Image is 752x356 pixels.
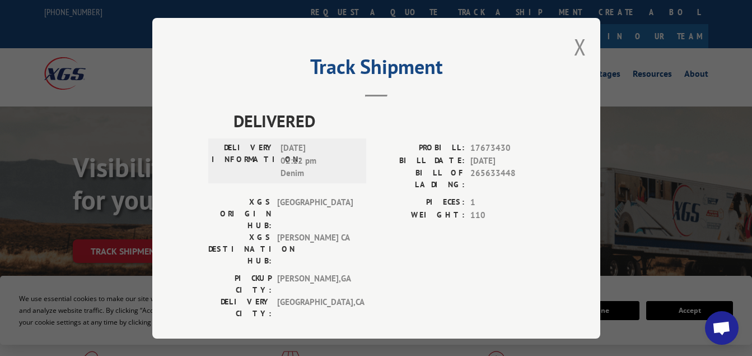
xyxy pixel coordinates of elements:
[376,196,465,209] label: PIECES:
[376,209,465,221] label: WEIGHT:
[281,142,356,180] span: [DATE] 02:12 pm Denim
[233,108,544,133] span: DELIVERED
[208,59,544,80] h2: Track Shipment
[470,196,544,209] span: 1
[277,272,353,296] span: [PERSON_NAME] , GA
[376,154,465,167] label: BILL DATE:
[277,232,353,267] span: [PERSON_NAME] CA
[208,196,272,232] label: XGS ORIGIN HUB:
[376,142,465,155] label: PROBILL:
[208,232,272,267] label: XGS DESTINATION HUB:
[470,209,544,221] span: 110
[705,311,739,345] div: Open chat
[212,142,275,180] label: DELIVERY INFORMATION:
[376,167,465,191] label: BILL OF LADING:
[470,167,544,191] span: 265633448
[470,142,544,155] span: 17673430
[208,296,272,320] label: DELIVERY CITY:
[574,32,586,62] button: Close modal
[470,154,544,167] span: [DATE]
[208,272,272,296] label: PICKUP CITY:
[277,296,353,320] span: [GEOGRAPHIC_DATA] , CA
[277,196,353,232] span: [GEOGRAPHIC_DATA]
